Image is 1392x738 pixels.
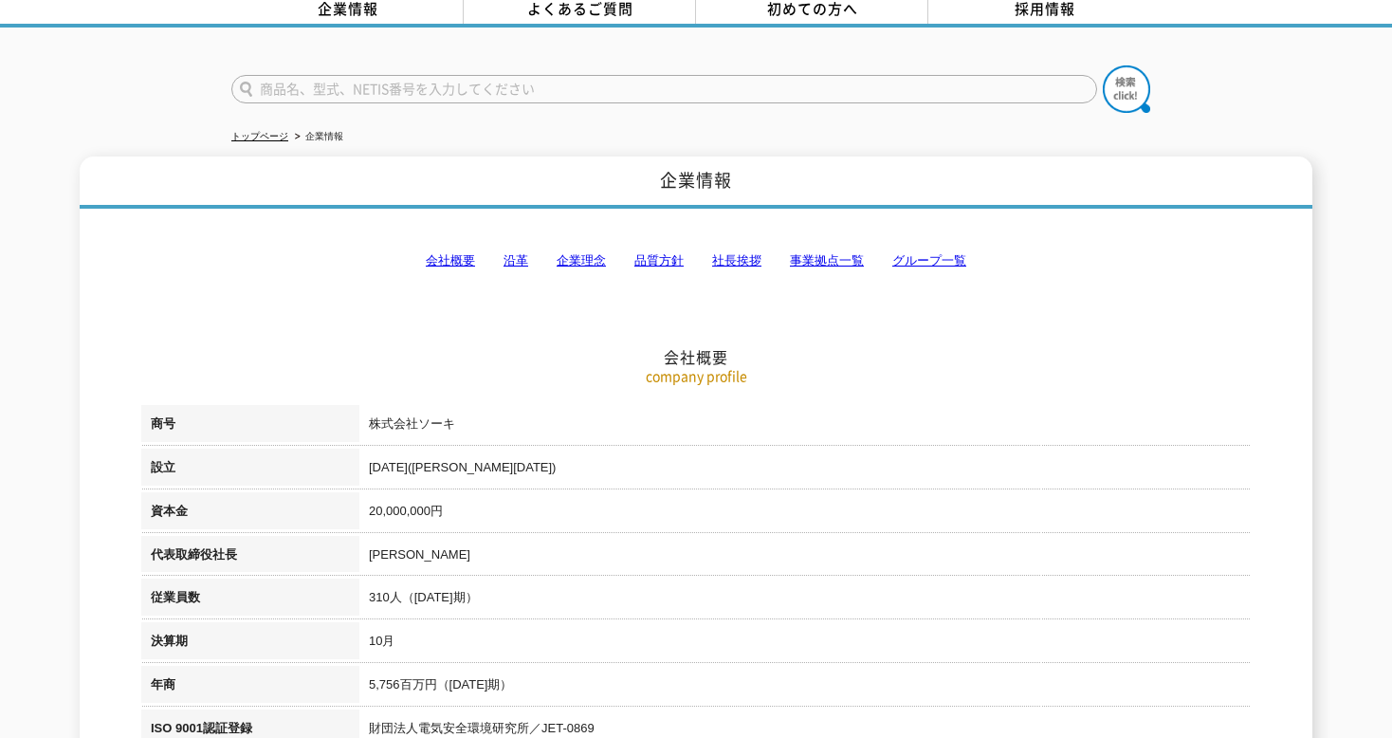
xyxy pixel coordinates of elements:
a: トップページ [231,131,288,141]
img: btn_search.png [1103,65,1150,113]
th: 決算期 [141,622,359,666]
a: グループ一覧 [892,253,966,268]
input: 商品名、型式、NETIS番号を入力してください [231,75,1097,103]
a: 企業理念 [557,253,606,268]
h2: 会社概要 [141,157,1251,367]
a: 品質方針 [634,253,684,268]
p: company profile [141,366,1251,386]
a: 会社概要 [426,253,475,268]
td: 5,756百万円（[DATE]期） [359,666,1251,710]
td: [PERSON_NAME] [359,536,1251,580]
th: 資本金 [141,492,359,536]
th: 代表取締役社長 [141,536,359,580]
td: 20,000,000円 [359,492,1251,536]
td: [DATE]([PERSON_NAME][DATE]) [359,449,1251,492]
li: 企業情報 [291,127,343,147]
th: 設立 [141,449,359,492]
a: 社長挨拶 [712,253,761,268]
th: 従業員数 [141,579,359,622]
h1: 企業情報 [80,157,1312,209]
a: 事業拠点一覧 [790,253,864,268]
th: 年商 [141,666,359,710]
th: 商号 [141,405,359,449]
a: 沿革 [504,253,528,268]
td: 10月 [359,622,1251,666]
td: 310人（[DATE]期） [359,579,1251,622]
td: 株式会社ソーキ [359,405,1251,449]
